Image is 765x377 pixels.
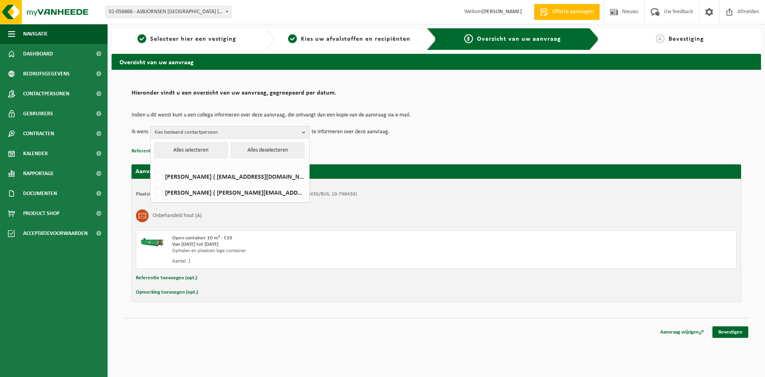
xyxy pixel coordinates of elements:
[172,242,218,247] strong: Van [DATE] tot [DATE]
[172,235,232,241] span: Open container 10 m³ - C10
[312,126,390,138] p: te informeren over deze aanvraag.
[137,34,146,43] span: 1
[136,273,197,283] button: Referentie toevoegen (opt.)
[23,44,53,64] span: Dashboard
[654,326,710,338] a: Aanvraag wijzigen
[154,142,228,158] button: Alles selecteren
[136,287,198,298] button: Opmerking toevoegen (opt.)
[477,36,561,42] span: Overzicht van uw aanvraag
[23,144,48,164] span: Kalender
[105,6,231,18] span: 01-056866 - ASBJORNSEN BELGIUM NV - WERVIK
[23,164,54,184] span: Rapportage
[150,36,236,42] span: Selecteer hier een vestiging
[150,126,310,138] button: Kies bestaand contactpersoon
[669,36,704,42] span: Bevestiging
[172,248,468,254] div: Ophalen en plaatsen lege container
[131,126,148,138] p: Ik wens
[154,186,305,198] label: [PERSON_NAME] ( [PERSON_NAME][EMAIL_ADDRESS][DOMAIN_NAME] )
[135,168,195,175] strong: Aanvraag voor [DATE]
[131,146,193,156] button: Referentie toevoegen (opt.)
[23,104,53,124] span: Gebruikers
[231,142,304,158] button: Alles deselecteren
[23,24,48,44] span: Navigatie
[116,34,258,44] a: 1Selecteer hier een vestiging
[656,34,665,43] span: 4
[23,64,70,84] span: Bedrijfsgegevens
[131,90,741,101] h2: Hieronder vindt u een overzicht van uw aanvraag, gegroepeerd per datum.
[550,8,596,16] span: Offerte aanvragen
[23,184,57,203] span: Documenten
[136,191,171,197] strong: Plaatsingsadres:
[534,4,600,20] a: Offerte aanvragen
[23,203,59,223] span: Product Shop
[112,54,761,69] h2: Overzicht van uw aanvraag
[23,223,88,243] span: Acceptatievoorwaarden
[482,9,522,15] strong: [PERSON_NAME]
[172,258,468,264] div: Aantal: 1
[288,34,297,43] span: 2
[155,126,299,138] span: Kies bestaand contactpersoon
[131,113,741,118] p: Indien u dit wenst kunt u een collega informeren over deze aanvraag, die ontvangt dan een kopie v...
[23,84,69,104] span: Contactpersonen
[140,235,164,247] img: HK-XC-10-GN-00.png
[464,34,473,43] span: 3
[153,209,202,222] h3: Onbehandeld hout (A)
[278,34,421,44] a: 2Kies uw afvalstoffen en recipiënten
[301,36,410,42] span: Kies uw afvalstoffen en recipiënten
[712,326,748,338] a: Bevestigen
[23,124,54,144] span: Contracten
[106,6,231,18] span: 01-056866 - ASBJORNSEN BELGIUM NV - WERVIK
[154,170,305,182] label: [PERSON_NAME] ( [EMAIL_ADDRESS][DOMAIN_NAME] )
